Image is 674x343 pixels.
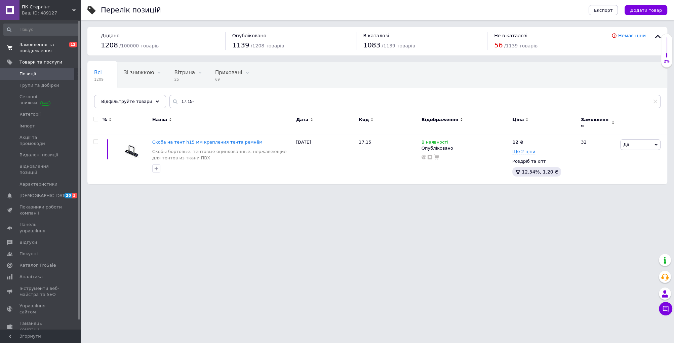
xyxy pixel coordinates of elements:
[359,140,371,145] span: 17.15
[115,139,148,163] img: Скоба на тент h15 мм крепления тента ремнём
[422,145,509,151] div: Опубліковано
[504,43,538,48] span: / 1139 товарів
[124,70,154,76] span: Зі знижкою
[232,33,267,38] span: Опубліковано
[494,41,503,49] span: 56
[215,70,242,76] span: Приховані
[94,77,104,82] span: 1209
[101,99,152,104] span: Відфільтруйте товари
[19,42,62,54] span: Замовлення та повідомлення
[3,24,79,36] input: Пошук
[363,33,389,38] span: В каталозі
[94,70,102,76] span: Всі
[512,158,575,164] div: Роздріб та опт
[512,140,518,145] b: 12
[19,71,36,77] span: Позиції
[152,140,263,145] a: Скоба на тент h15 мм крепления тента ремнём
[101,7,161,14] div: Перелік позицій
[72,193,77,198] span: 3
[101,33,119,38] span: Додано
[94,95,129,101] span: Опубліковані
[19,251,38,257] span: Покупці
[19,239,37,245] span: Відгуки
[618,33,646,38] a: Немає ціни
[19,94,62,106] span: Сезонні знижки
[363,41,380,49] span: 1083
[494,33,527,38] span: Не в каталозі
[19,320,62,333] span: Гаманець компанії
[169,95,661,108] input: Пошук по назві позиції, артикулу і пошуковим запитам
[119,43,159,48] span: / 100000 товарів
[19,274,43,280] span: Аналітика
[19,262,56,268] span: Каталог ProSale
[589,5,618,15] button: Експорт
[19,59,62,65] span: Товари та послуги
[22,4,72,10] span: ПК Стерлінг
[522,169,558,175] span: 12.54%, 1.20 ₴
[422,117,458,123] span: Відображення
[296,117,309,123] span: Дата
[659,302,672,315] button: Чат з покупцем
[581,117,610,129] span: Замовлення
[19,152,58,158] span: Видалені позиції
[359,117,369,123] span: Код
[382,43,415,48] span: / 1139 товарів
[19,111,41,117] span: Категорії
[19,181,57,187] span: Характеристики
[19,204,62,216] span: Показники роботи компанії
[152,117,167,123] span: Назва
[251,43,284,48] span: / 1208 товарів
[577,134,619,184] div: 32
[19,193,69,199] span: [DEMOGRAPHIC_DATA]
[64,193,72,198] span: 20
[19,82,59,88] span: Групи та добірки
[22,10,81,16] div: Ваш ID: 489127
[630,8,662,13] span: Додати товар
[512,117,524,123] span: Ціна
[294,134,357,184] div: [DATE]
[422,140,448,147] span: В наявності
[623,142,629,147] span: Дії
[19,135,62,147] span: Акції та промокоди
[512,139,523,145] div: ₴
[19,222,62,234] span: Панель управління
[594,8,613,13] span: Експорт
[232,41,249,49] span: 1139
[103,117,107,123] span: %
[152,149,293,161] a: Скобы бортовые, тентовые оцинкованные, нержавеющие для тентов из ткани ПВХ
[661,59,672,64] div: 2%
[512,149,535,154] span: Ще 2 ціни
[19,303,62,315] span: Управління сайтом
[101,41,118,49] span: 1208
[215,77,242,82] span: 69
[625,5,667,15] button: Додати товар
[174,70,195,76] span: Вітрина
[19,285,62,298] span: Інструменти веб-майстра та SEO
[19,123,35,129] span: Імпорт
[69,42,77,47] span: 12
[174,77,195,82] span: 25
[19,163,62,176] span: Відновлення позицій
